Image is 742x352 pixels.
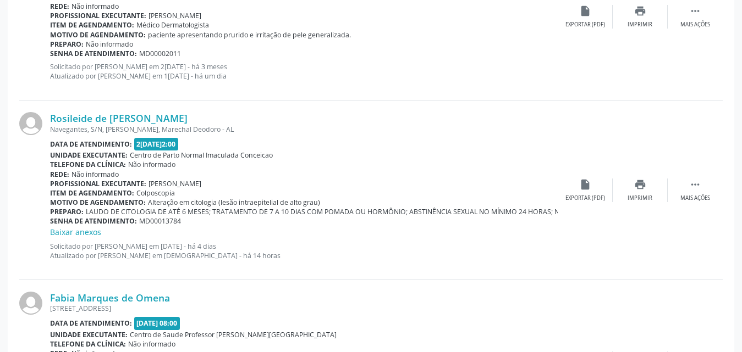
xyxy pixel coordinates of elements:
a: Rosileide de [PERSON_NAME] [50,112,188,124]
span: Não informado [72,2,119,11]
div: Navegantes, S/N, [PERSON_NAME], Marechal Deodoro - AL [50,125,558,134]
b: Data de atendimento: [50,319,132,328]
b: Unidade executante: [50,150,128,160]
span: Não informado [128,160,175,169]
i:  [689,5,701,17]
i: print [634,5,646,17]
p: Solicitado por [PERSON_NAME] em [DATE] - há 4 dias Atualizado por [PERSON_NAME] em [DEMOGRAPHIC_D... [50,242,558,260]
div: Imprimir [628,21,652,29]
img: img [19,112,42,135]
i: insert_drive_file [579,178,591,191]
span: Colposcopia [136,188,175,198]
b: Item de agendamento: [50,188,134,198]
b: Motivo de agendamento: [50,198,146,207]
b: Telefone da clínica: [50,339,126,349]
b: Profissional executante: [50,179,146,188]
b: Unidade executante: [50,330,128,339]
b: Profissional executante: [50,11,146,20]
i:  [689,178,701,191]
b: Item de agendamento: [50,20,134,30]
div: Exportar (PDF) [565,194,605,202]
b: Preparo: [50,40,84,49]
b: Senha de atendimento: [50,49,137,58]
img: img [19,292,42,315]
span: [DATE] 08:00 [134,317,180,329]
div: Imprimir [628,194,652,202]
b: Rede: [50,170,69,179]
div: Exportar (PDF) [565,21,605,29]
i: insert_drive_file [579,5,591,17]
i: print [634,178,646,191]
b: Data de atendimento: [50,139,132,149]
b: Telefone da clínica: [50,160,126,169]
span: [PERSON_NAME] [149,11,201,20]
b: Rede: [50,2,69,11]
span: Alteração em citologia (lesão intraepitelial de alto grau) [148,198,320,207]
span: Não informado [86,40,133,49]
b: Motivo de agendamento: [50,30,146,40]
b: Preparo: [50,207,84,216]
b: Senha de atendimento: [50,216,137,226]
span: paciente apresentando prurido e irritação de pele generalizada. [148,30,351,40]
p: Solicitado por [PERSON_NAME] em 2[DATE] - há 3 meses Atualizado por [PERSON_NAME] em 1[DATE] - há... [50,62,558,81]
div: Mais ações [680,194,710,202]
span: Centro de Saude Professor [PERSON_NAME][GEOGRAPHIC_DATA] [130,330,337,339]
div: Mais ações [680,21,710,29]
span: Não informado [72,170,119,179]
span: Médico Dermatologista [136,20,209,30]
span: Centro de Parto Normal Imaculada Conceicao [130,150,273,160]
a: Fabia Marques de Omena [50,292,170,304]
span: 2[DATE]2:00 [134,138,179,150]
a: Baixar anexos [50,227,101,237]
div: [STREET_ADDRESS] [50,304,558,313]
span: [PERSON_NAME] [149,179,201,188]
span: Não informado [128,339,175,349]
span: MD00013784 [139,216,181,226]
span: MD00002011 [139,49,181,58]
